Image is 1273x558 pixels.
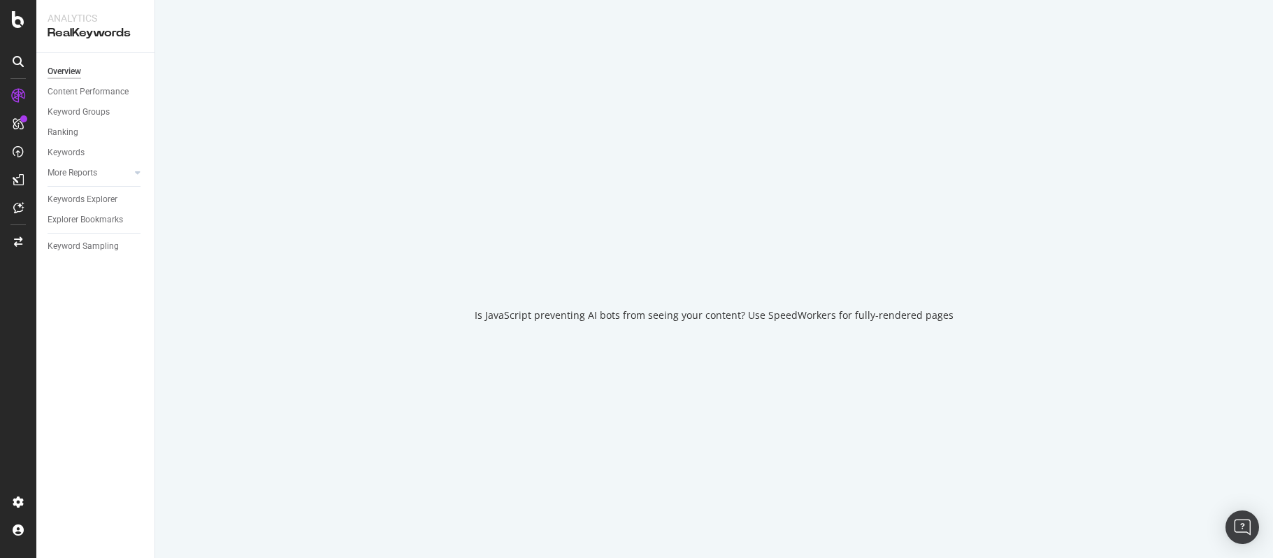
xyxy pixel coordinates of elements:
div: Keyword Sampling [48,239,119,254]
a: Overview [48,64,145,79]
div: Explorer Bookmarks [48,213,123,227]
div: Keywords Explorer [48,192,117,207]
div: More Reports [48,166,97,180]
a: Keywords Explorer [48,192,145,207]
div: RealKeywords [48,25,143,41]
a: Keyword Groups [48,105,145,120]
div: Open Intercom Messenger [1225,510,1259,544]
div: Analytics [48,11,143,25]
a: Keyword Sampling [48,239,145,254]
div: Keyword Groups [48,105,110,120]
div: animation [664,236,765,286]
div: Content Performance [48,85,129,99]
div: Keywords [48,145,85,160]
a: Content Performance [48,85,145,99]
div: Overview [48,64,81,79]
a: Ranking [48,125,145,140]
div: Is JavaScript preventing AI bots from seeing your content? Use SpeedWorkers for fully-rendered pages [475,308,954,322]
a: Keywords [48,145,145,160]
a: Explorer Bookmarks [48,213,145,227]
div: Ranking [48,125,78,140]
a: More Reports [48,166,131,180]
